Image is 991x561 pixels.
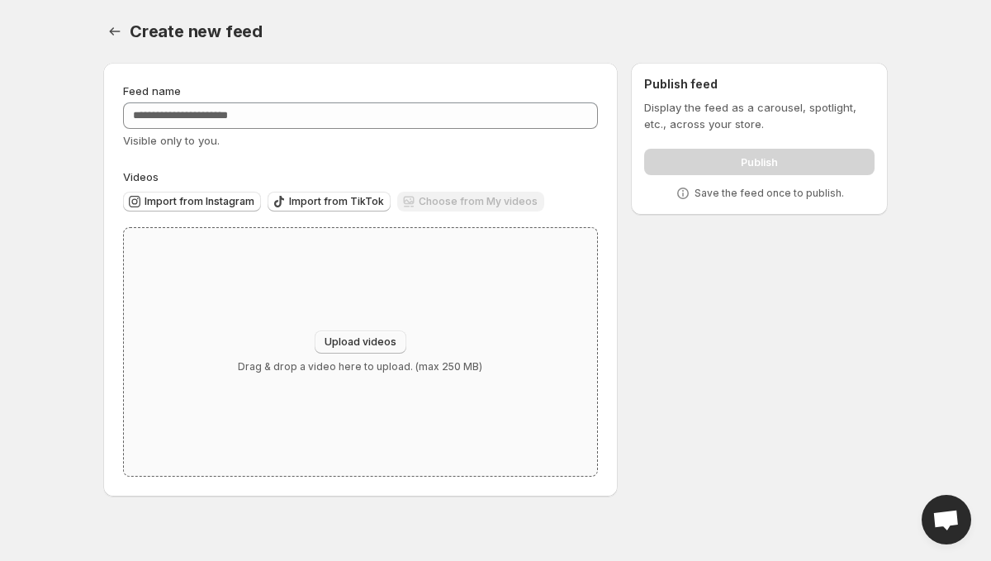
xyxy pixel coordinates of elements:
[123,84,181,97] span: Feed name
[644,99,875,132] p: Display the feed as a carousel, spotlight, etc., across your store.
[922,495,971,544] div: Open chat
[238,360,482,373] p: Drag & drop a video here to upload. (max 250 MB)
[123,134,220,147] span: Visible only to you.
[644,76,875,93] h2: Publish feed
[103,20,126,43] button: Settings
[289,195,384,208] span: Import from TikTok
[123,170,159,183] span: Videos
[695,187,844,200] p: Save the feed once to publish.
[315,330,406,354] button: Upload videos
[145,195,254,208] span: Import from Instagram
[325,335,396,349] span: Upload videos
[123,192,261,212] button: Import from Instagram
[130,21,263,41] span: Create new feed
[268,192,391,212] button: Import from TikTok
